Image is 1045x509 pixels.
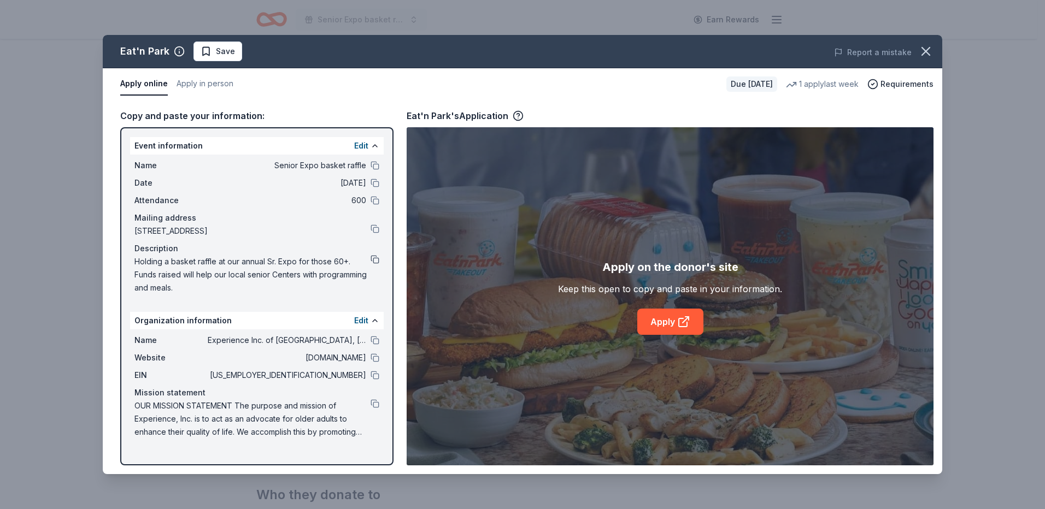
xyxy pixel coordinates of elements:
[208,159,366,172] span: Senior Expo basket raffle
[134,242,379,255] div: Description
[130,312,384,329] div: Organization information
[880,78,934,91] span: Requirements
[134,224,371,238] span: [STREET_ADDRESS]
[407,109,524,123] div: Eat'n Park's Application
[134,386,379,399] div: Mission statement
[134,211,379,224] div: Mailing address
[120,73,168,96] button: Apply online
[120,109,394,123] div: Copy and paste your information:
[558,282,782,295] div: Keep this open to copy and paste in your information.
[867,78,934,91] button: Requirements
[354,139,368,152] button: Edit
[134,194,208,207] span: Attendance
[134,255,371,294] span: Holding a basket raffle at our annual Sr. Expo for those 60+. Funds raised will help our local se...
[134,351,208,364] span: Website
[602,258,738,276] div: Apply on the donor's site
[177,73,233,96] button: Apply in person
[130,137,384,155] div: Event information
[208,176,366,190] span: [DATE]
[637,309,703,335] a: Apply
[208,334,366,347] span: Experience Inc. of [GEOGRAPHIC_DATA], [GEOGRAPHIC_DATA]
[208,351,366,364] span: [DOMAIN_NAME]
[834,46,912,59] button: Report a mistake
[134,369,208,382] span: EIN
[354,314,368,327] button: Edit
[208,369,366,382] span: [US_EMPLOYER_IDENTIFICATION_NUMBER]
[208,194,366,207] span: 600
[786,78,859,91] div: 1 apply last week
[726,76,777,92] div: Due [DATE]
[134,159,208,172] span: Name
[193,42,242,61] button: Save
[134,399,371,439] span: OUR MISSION STATEMENT The purpose and mission of Experience, Inc. is to act as an advocate for ol...
[134,334,208,347] span: Name
[120,43,169,60] div: Eat'n Park
[216,45,235,58] span: Save
[134,176,208,190] span: Date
